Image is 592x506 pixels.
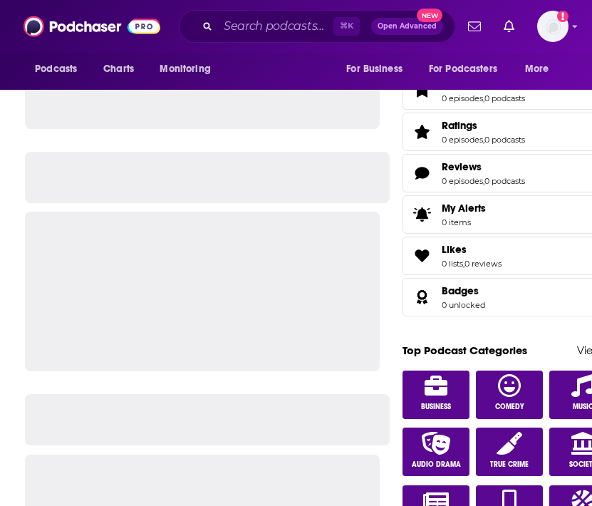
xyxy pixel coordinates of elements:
[442,202,486,215] span: My Alerts
[336,56,420,83] button: open menu
[442,259,463,269] a: 0 lists
[346,59,403,79] span: For Business
[537,11,568,42] img: User Profile
[403,428,469,476] a: Audio Drama
[442,119,477,132] span: Ratings
[407,81,436,100] a: Bookmarks
[333,17,360,36] span: ⌘ K
[378,23,437,30] span: Open Advanced
[442,217,486,227] span: 0 items
[525,59,549,79] span: More
[35,59,77,79] span: Podcasts
[403,344,527,357] a: Top Podcast Categories
[557,11,568,22] svg: Add a profile image
[537,11,568,42] button: Show profile menu
[442,243,502,256] a: Likes
[160,59,210,79] span: Monitoring
[407,246,436,266] a: Likes
[484,135,525,145] a: 0 podcasts
[483,93,484,103] span: ,
[407,122,436,142] a: Ratings
[25,56,95,83] button: open menu
[483,176,484,186] span: ,
[442,284,485,297] a: Badges
[150,56,229,83] button: open menu
[484,176,525,186] a: 0 podcasts
[442,93,483,103] a: 0 episodes
[442,300,485,310] a: 0 unlocked
[490,460,529,469] span: True Crime
[498,14,520,38] a: Show notifications dropdown
[371,18,443,35] button: Open AdvancedNew
[403,371,469,419] a: Business
[218,15,333,38] input: Search podcasts, credits, & more...
[442,284,479,297] span: Badges
[179,10,455,43] div: Search podcasts, credits, & more...
[407,205,436,224] span: My Alerts
[442,176,483,186] a: 0 episodes
[442,243,467,256] span: Likes
[442,160,482,173] span: Reviews
[420,56,518,83] button: open menu
[515,56,567,83] button: open menu
[103,59,134,79] span: Charts
[94,56,142,83] a: Charts
[421,403,451,411] span: Business
[442,135,483,145] a: 0 episodes
[476,428,543,476] a: True Crime
[462,14,487,38] a: Show notifications dropdown
[476,371,543,419] a: Comedy
[484,93,525,103] a: 0 podcasts
[24,13,160,40] img: Podchaser - Follow, Share and Rate Podcasts
[417,9,442,22] span: New
[463,259,464,269] span: ,
[412,460,461,469] span: Audio Drama
[442,119,525,132] a: Ratings
[495,403,524,411] span: Comedy
[464,259,502,269] a: 0 reviews
[483,135,484,145] span: ,
[407,163,436,183] a: Reviews
[442,160,525,173] a: Reviews
[429,59,497,79] span: For Podcasters
[537,11,568,42] span: Logged in as paigerusher
[407,287,436,307] a: Badges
